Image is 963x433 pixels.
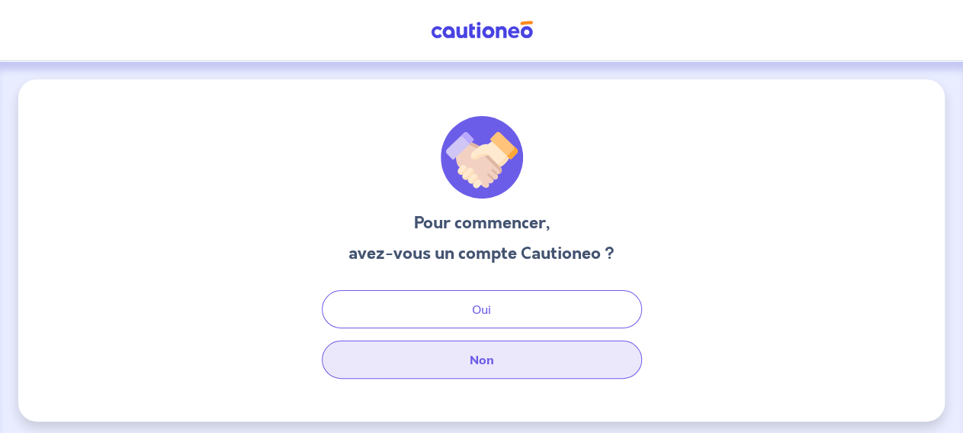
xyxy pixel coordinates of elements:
img: illu_welcome.svg [441,116,523,199]
img: Cautioneo [425,21,539,40]
h3: Pour commencer, [348,211,615,235]
h3: avez-vous un compte Cautioneo ? [348,241,615,266]
button: Non [322,341,642,379]
button: Oui [322,290,642,328]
